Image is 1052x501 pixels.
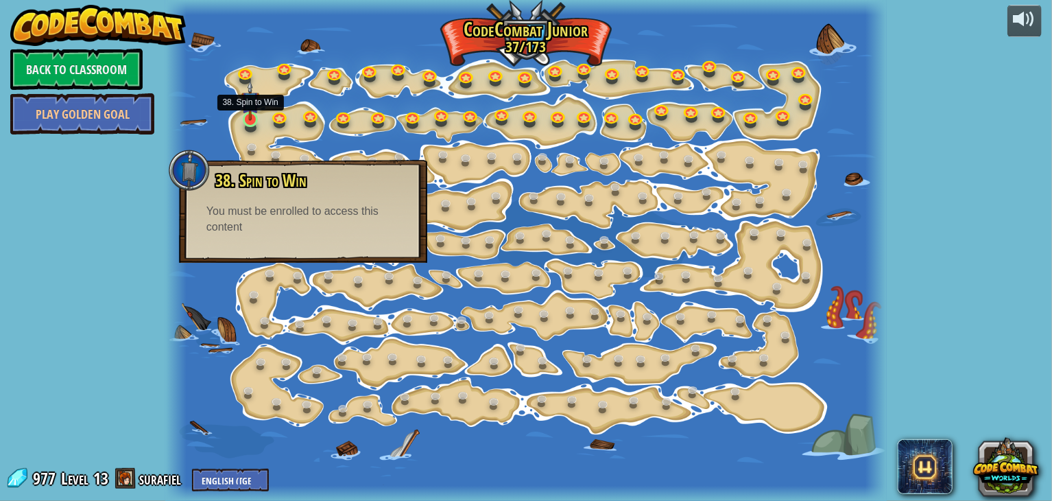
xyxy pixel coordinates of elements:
[10,5,186,46] img: CodeCombat - Learn how to code by playing a game
[10,49,143,90] a: Back to Classroom
[33,467,60,489] span: 977
[206,204,400,235] div: You must be enrolled to access this content
[241,80,259,121] img: level-banner-unstarted-subscriber.png
[61,467,88,490] span: Level
[215,169,307,192] span: 38. Spin to Win
[10,93,154,135] a: Play Golden Goal
[93,467,108,489] span: 13
[139,467,185,489] a: surafiel
[1007,5,1042,37] button: Adjust volume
